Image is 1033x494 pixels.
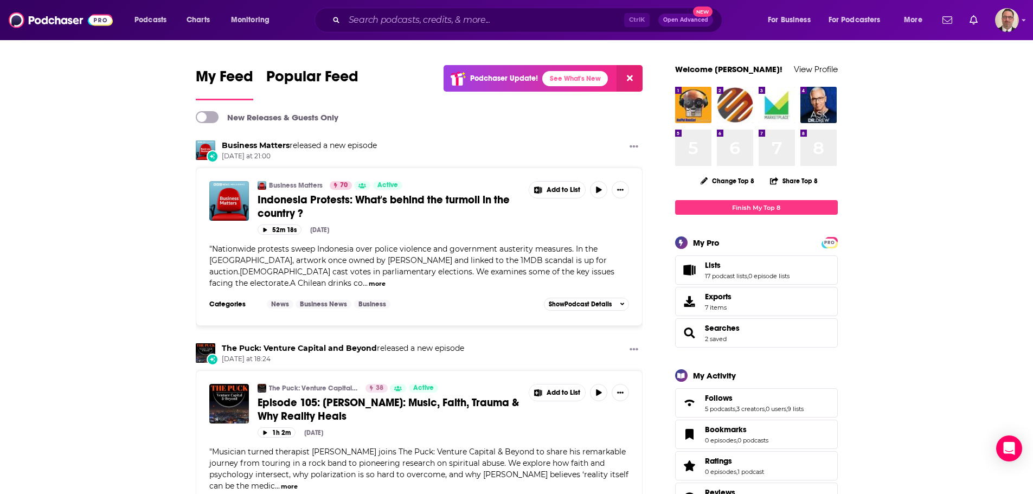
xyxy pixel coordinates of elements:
a: 5 podcasts [705,405,735,413]
span: , [736,468,737,476]
span: Exports [679,294,701,309]
button: Share Top 8 [769,170,818,191]
span: Podcasts [134,12,166,28]
span: Lists [675,255,838,285]
button: more [281,482,298,491]
span: Exports [705,292,732,301]
button: Show profile menu [995,8,1019,32]
span: Bookmarks [675,420,838,449]
div: Search podcasts, credits, & more... [325,8,733,33]
span: More [904,12,922,28]
img: Marketplace [759,87,795,123]
button: ShowPodcast Details [544,298,630,311]
a: 0 users [766,405,786,413]
a: 2 saved [705,335,727,343]
span: Active [413,383,434,394]
span: Nationwide protests sweep Indonesia over police violence and government austerity measures. In th... [209,244,614,288]
a: Bookmarks [705,425,768,434]
a: Popular Feed [266,67,358,100]
span: Logged in as PercPodcast [995,8,1019,32]
a: Business [354,300,390,309]
a: 0 episodes [705,468,736,476]
a: Ratings [705,456,764,466]
div: My Activity [693,370,736,381]
a: 9 lists [787,405,804,413]
a: News [267,300,293,309]
h3: Categories [209,300,258,309]
a: Charts [179,11,216,29]
span: PRO [823,239,836,247]
a: Searches [679,325,701,341]
a: Follows [705,393,804,403]
span: 7 items [705,304,732,311]
button: Change Top 8 [694,174,761,188]
img: Indonesia Protests: What's behind the turmoil in the country ? [209,181,249,221]
span: , [735,405,736,413]
img: Business Matters [258,181,266,190]
span: Musician turned therapist [PERSON_NAME] joins The Puck: Venture Capital & Beyond to share his rem... [209,447,628,491]
a: Show notifications dropdown [938,11,957,29]
a: View Profile [794,64,838,74]
div: My Pro [693,238,720,248]
input: Search podcasts, credits, & more... [344,11,624,29]
span: Follows [705,393,733,403]
a: Finish My Top 8 [675,200,838,215]
button: Show More Button [625,343,643,357]
a: Searches [705,323,740,333]
a: 0 podcasts [737,437,768,444]
span: [DATE] at 18:24 [222,355,464,364]
a: My Feed [196,67,253,100]
button: open menu [760,11,824,29]
a: Follows [679,395,701,410]
a: Rare Earth Exchanges [717,87,753,123]
img: Episode 105: Dan Koch: Music, Faith, Trauma & Why Reality Heals [209,384,249,424]
span: For Podcasters [829,12,881,28]
img: The Puck: Venture Capital and Beyond [258,384,266,393]
button: open menu [822,11,896,29]
img: Reel Pod News Cast™ with Levon Putney [675,87,711,123]
a: Business News [296,300,351,309]
img: Podchaser - Follow, Share and Rate Podcasts [9,10,113,30]
button: open menu [896,11,936,29]
span: Monitoring [231,12,270,28]
a: Lists [705,260,790,270]
span: Bookmarks [705,425,747,434]
span: , [786,405,787,413]
img: The Puck: Venture Capital and Beyond [196,343,215,363]
span: Ctrl K [624,13,650,27]
span: Episode 105: [PERSON_NAME]: Music, Faith, Trauma & Why Reality Heals [258,396,519,423]
a: Business Matters [222,140,290,150]
span: Popular Feed [266,67,358,92]
a: Indonesia Protests: What's behind the turmoil in the country ? [258,193,521,220]
a: 17 podcast lists [705,272,747,280]
a: Episode 105: [PERSON_NAME]: Music, Faith, Trauma & Why Reality Heals [258,396,521,423]
span: " [209,244,614,288]
a: 3 creators [736,405,765,413]
button: open menu [127,11,181,29]
a: 70 [330,181,352,190]
button: Open AdvancedNew [658,14,713,27]
a: New Releases & Guests Only [196,111,338,123]
span: , [747,272,748,280]
div: Open Intercom Messenger [996,435,1022,461]
button: Show More Button [529,384,586,401]
img: Business Matters [196,140,215,160]
button: Show More Button [529,182,586,198]
p: Podchaser Update! [470,74,538,83]
button: Show More Button [612,181,629,198]
button: Show More Button [612,384,629,401]
a: Welcome [PERSON_NAME]! [675,64,782,74]
span: Show Podcast Details [549,300,612,308]
button: open menu [223,11,284,29]
img: Ask Dr. Drew [800,87,837,123]
span: ... [275,481,280,491]
span: 38 [376,383,383,394]
a: Lists [679,262,701,278]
